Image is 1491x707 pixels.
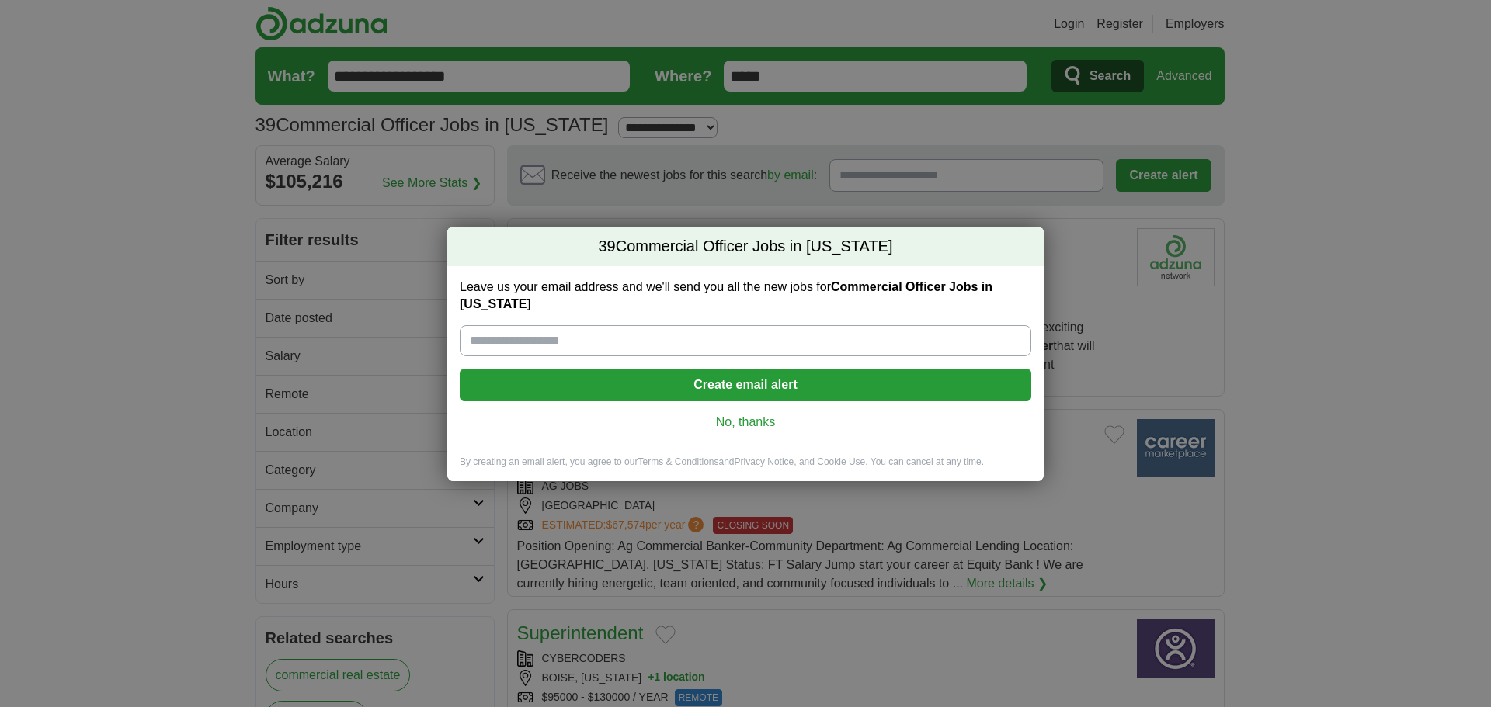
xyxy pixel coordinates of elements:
[472,414,1019,431] a: No, thanks
[447,227,1044,267] h2: Commercial Officer Jobs in [US_STATE]
[638,456,718,467] a: Terms & Conditions
[460,279,1031,313] label: Leave us your email address and we'll send you all the new jobs for
[460,369,1031,401] button: Create email alert
[735,456,794,467] a: Privacy Notice
[447,456,1044,481] div: By creating an email alert, you agree to our and , and Cookie Use. You can cancel at any time.
[598,236,615,258] span: 39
